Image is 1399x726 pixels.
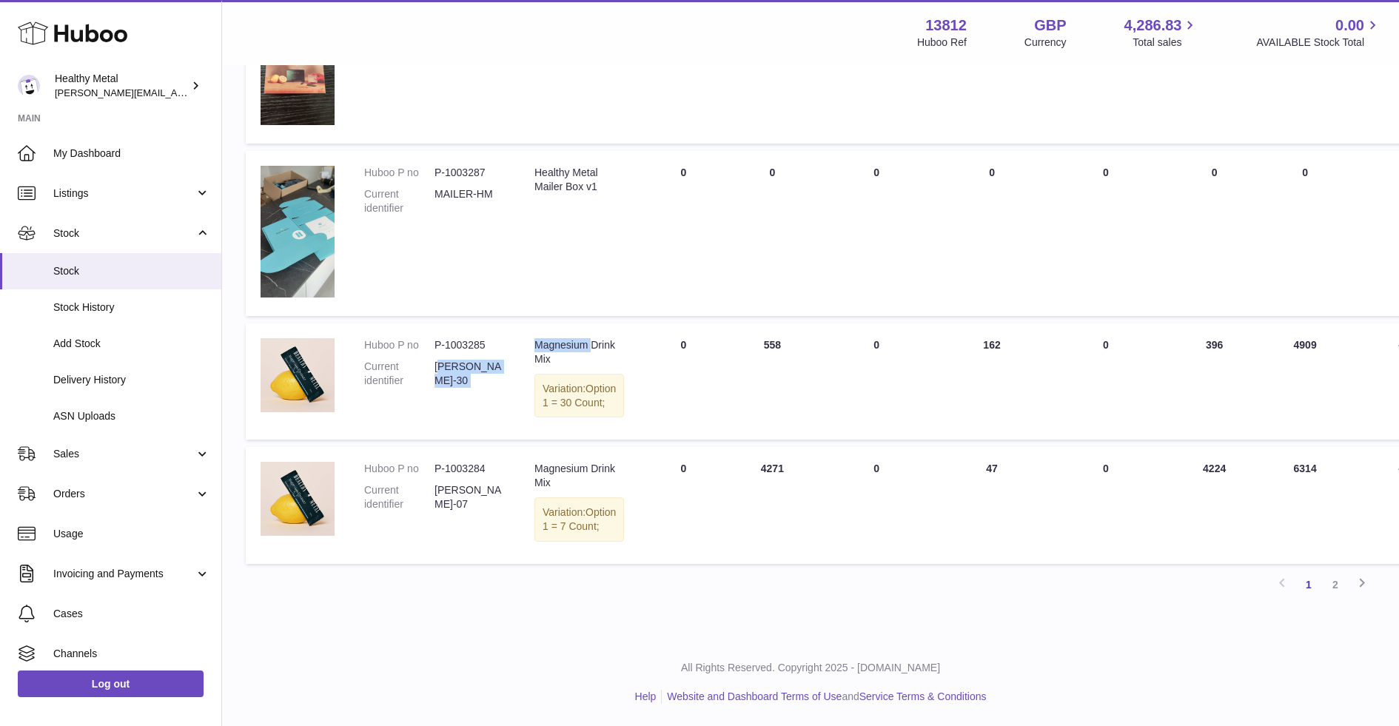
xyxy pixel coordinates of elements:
[53,409,210,423] span: ASN Uploads
[53,607,210,621] span: Cases
[1103,463,1109,474] span: 0
[364,187,435,215] dt: Current identifier
[364,483,435,511] dt: Current identifier
[18,75,40,97] img: jose@healthy-metal.com
[435,360,505,388] dd: [PERSON_NAME]-30
[261,166,335,298] img: product image
[534,497,624,542] div: Variation:
[435,166,505,180] dd: P-1003287
[728,447,816,564] td: 4271
[53,373,210,387] span: Delivery History
[1164,447,1265,564] td: 4224
[234,661,1387,675] p: All Rights Reserved. Copyright 2025 - [DOMAIN_NAME]
[53,147,210,161] span: My Dashboard
[1103,167,1109,178] span: 0
[1265,447,1346,564] td: 6314
[816,323,936,440] td: 0
[1164,323,1265,440] td: 396
[435,187,505,215] dd: MAILER-HM
[816,151,936,316] td: 0
[435,462,505,476] dd: P-1003284
[1322,571,1349,598] a: 2
[53,226,195,241] span: Stock
[364,360,435,388] dt: Current identifier
[53,487,195,501] span: Orders
[1265,151,1346,316] td: 0
[936,447,1047,564] td: 47
[543,383,616,409] span: Option 1 = 30 Count;
[435,338,505,352] dd: P-1003285
[639,447,728,564] td: 0
[1295,571,1322,598] a: 1
[662,690,986,704] li: and
[55,87,297,98] span: [PERSON_NAME][EMAIL_ADDRESS][DOMAIN_NAME]
[364,462,435,476] dt: Huboo P no
[534,374,624,418] div: Variation:
[53,264,210,278] span: Stock
[534,166,624,194] div: Healthy Metal Mailer Box v1
[1335,16,1364,36] span: 0.00
[639,323,728,440] td: 0
[667,690,842,702] a: Website and Dashboard Terms of Use
[936,151,1047,316] td: 0
[925,16,967,36] strong: 13812
[435,483,505,511] dd: [PERSON_NAME]-07
[1133,36,1198,50] span: Total sales
[917,36,967,50] div: Huboo Ref
[18,670,204,697] a: Log out
[534,462,624,490] div: Magnesium Drink Mix
[728,323,816,440] td: 558
[859,690,987,702] a: Service Terms & Conditions
[635,690,657,702] a: Help
[728,151,816,316] td: 0
[1256,16,1381,50] a: 0.00 AVAILABLE Stock Total
[53,447,195,461] span: Sales
[55,72,188,100] div: Healthy Metal
[364,338,435,352] dt: Huboo P no
[1024,36,1067,50] div: Currency
[1124,16,1199,50] a: 4,286.83 Total sales
[53,527,210,541] span: Usage
[1034,16,1066,36] strong: GBP
[639,151,728,316] td: 0
[534,338,624,366] div: Magnesium Drink Mix
[53,647,210,661] span: Channels
[53,567,195,581] span: Invoicing and Payments
[53,186,195,201] span: Listings
[53,300,210,315] span: Stock History
[1256,36,1381,50] span: AVAILABLE Stock Total
[364,166,435,180] dt: Huboo P no
[53,337,210,351] span: Add Stock
[1164,151,1265,316] td: 0
[261,338,335,412] img: product image
[1265,323,1346,440] td: 4909
[936,323,1047,440] td: 162
[1103,339,1109,351] span: 0
[816,447,936,564] td: 0
[1124,16,1182,36] span: 4,286.83
[261,462,335,536] img: product image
